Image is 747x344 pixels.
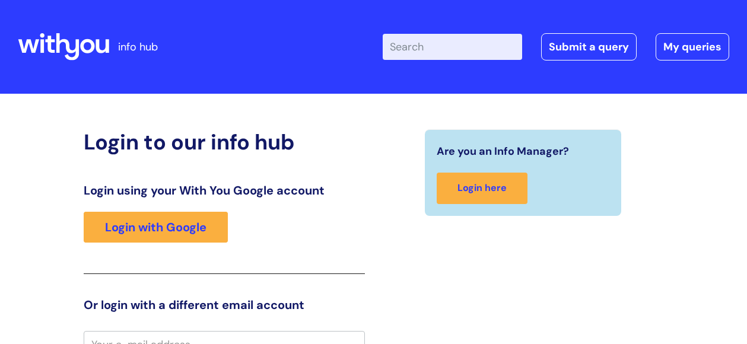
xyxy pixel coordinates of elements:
a: My queries [656,33,729,60]
p: info hub [118,37,158,56]
input: Search [383,34,522,60]
h2: Login to our info hub [84,129,365,155]
a: Login here [437,173,527,204]
a: Login with Google [84,212,228,243]
h3: Or login with a different email account [84,298,365,312]
a: Submit a query [541,33,637,60]
h3: Login using your With You Google account [84,183,365,198]
span: Are you an Info Manager? [437,142,569,161]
